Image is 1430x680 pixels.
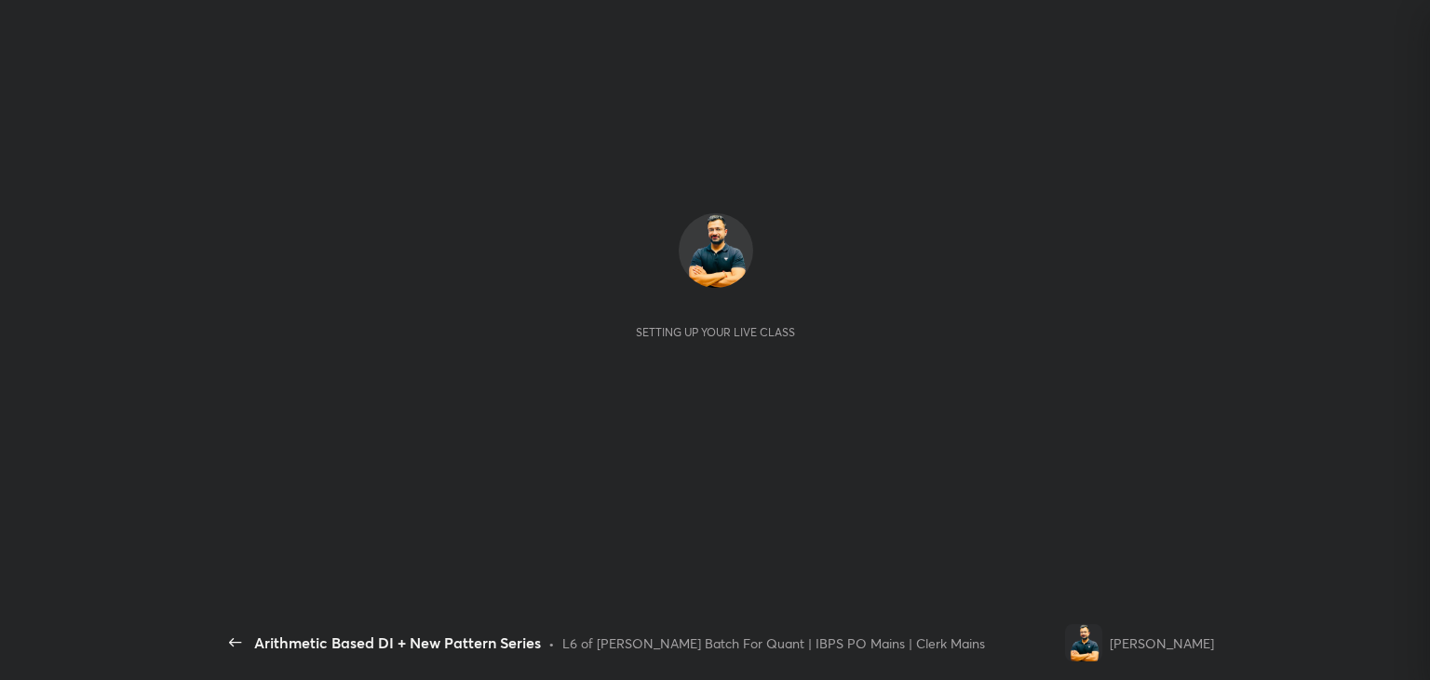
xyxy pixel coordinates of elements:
[636,325,795,339] div: Setting up your live class
[548,633,555,653] div: •
[679,213,753,288] img: d84243986e354267bcc07dcb7018cb26.file
[562,633,985,653] div: L6 of [PERSON_NAME] Batch For Quant | IBPS PO Mains | Clerk Mains
[1110,633,1214,653] div: [PERSON_NAME]
[254,632,541,654] div: Arithmetic Based DI + New Pattern Series
[1065,624,1102,661] img: d84243986e354267bcc07dcb7018cb26.file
